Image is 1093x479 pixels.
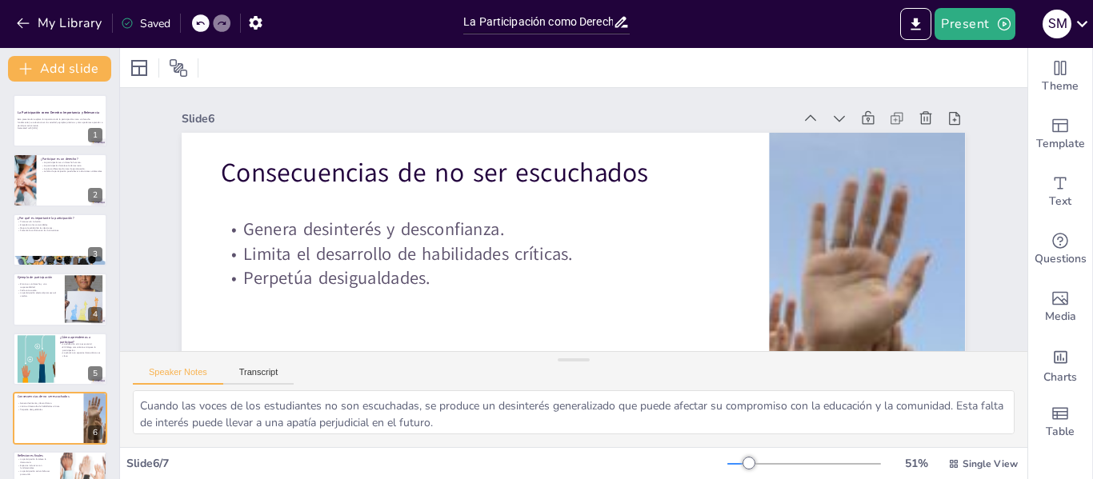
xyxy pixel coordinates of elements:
div: Change the overall theme [1028,48,1092,106]
p: La participación es un derecho humano. [41,161,102,164]
div: Add ready made slides [1028,106,1092,163]
p: Consecuencias de no ser escuchados [18,394,79,399]
div: https://cdn.sendsteps.com/images/logo/sendsteps_logo_white.pnghttps://cdn.sendsteps.com/images/lo... [13,154,107,206]
button: S M [1043,8,1071,40]
div: Add text boxes [1028,163,1092,221]
div: 2 [88,188,102,202]
p: Involucra diferentes formas de participación. [41,166,102,170]
p: Consecuencias de no ser escuchados [221,155,730,192]
p: Empodera a las comunidades. [18,223,102,226]
div: Slide 6 / 7 [126,456,727,471]
p: Genera desinterés y desconfianza. [221,218,730,241]
span: Charts [1043,369,1077,386]
div: https://cdn.sendsteps.com/images/logo/sendsteps_logo_white.pnghttps://cdn.sendsteps.com/images/lo... [13,392,107,445]
span: Position [169,58,188,78]
p: Promueve la inclusión. [18,220,102,223]
p: Fomenta la confianza en las instituciones. [18,229,102,232]
strong: La Participación como Derecho: Importancia y Relevancia [18,111,99,115]
div: https://cdn.sendsteps.com/images/logo/sendsteps_logo_white.pnghttps://cdn.sendsteps.com/images/lo... [13,273,107,325]
p: Generated with [URL] [18,127,102,130]
p: El voto es un derecho y una responsabilidad. [18,283,60,289]
button: Add slide [8,56,111,82]
textarea: Cuando las voces de los estudiantes no son escuchadas, se produce un desinterés generalizado que ... [133,390,1015,434]
div: Add a table [1028,393,1092,451]
div: Add charts and graphs [1028,336,1092,393]
p: Perpetúa desigualdades. [18,408,79,411]
p: Limita el desarrollo de habilidades críticas. [18,405,79,408]
p: ¿Por qué es importante la participación? [18,216,102,221]
p: ¿Participar es un derecho? [41,157,102,162]
span: Single View [963,457,1018,470]
div: Add images, graphics, shapes or video [1028,278,1092,336]
span: Media [1045,308,1076,325]
button: Speaker Notes [133,367,223,385]
span: Text [1049,193,1071,210]
div: 5 [88,366,102,381]
span: Table [1046,423,1075,441]
div: Layout [126,55,152,81]
p: Esta presentación explora la importancia de la participación como un derecho fundamental, su rele... [18,118,102,127]
p: Reflexiones finales [18,454,55,459]
input: Insert title [463,10,613,34]
div: Get real-time input from your audience [1028,221,1092,278]
span: Template [1036,135,1085,153]
p: Mejora la calidad de las decisiones. [18,226,102,230]
p: Espacios inclusivos son fundamentales. [18,464,55,469]
button: My Library [12,10,109,36]
span: Questions [1035,250,1087,268]
div: https://cdn.sendsteps.com/images/logo/sendsteps_logo_white.pnghttps://cdn.sendsteps.com/images/lo... [13,214,107,266]
div: Saved [121,16,170,31]
div: 51 % [897,456,935,471]
div: 6 [88,425,102,440]
p: La participación fortalece la democracia. [41,164,102,167]
p: La práctica en espacios democráticos es clave. [60,351,102,357]
p: La participación electoral promueve el cambio. [18,292,60,297]
p: Perpetúa desigualdades. [221,265,730,289]
p: La participación fortalece la democracia. [18,458,55,464]
div: https://cdn.sendsteps.com/images/logo/sendsteps_logo_white.pnghttps://cdn.sendsteps.com/images/lo... [13,333,107,385]
div: S M [1043,10,1071,38]
span: Theme [1042,78,1079,95]
p: El diálogo comunitario enriquece la participación. [60,345,102,351]
p: La educación cívica es esencial. [60,342,102,345]
p: Ejemplo de participación [18,275,60,280]
p: ¿Cómo aprendemos a participar? [60,335,102,344]
div: https://cdn.sendsteps.com/images/logo/sendsteps_logo_white.pnghttps://cdn.sendsteps.com/images/lo... [13,94,107,147]
div: 4 [88,307,102,321]
p: Cada voto cuenta. [18,289,60,292]
p: La participación activa debe ser promovida. [18,470,55,476]
button: Export to PowerPoint [900,8,931,40]
p: Limita el desarrollo de habilidades críticas. [221,241,730,265]
button: Present [935,8,1015,40]
div: Slide 6 [182,111,792,126]
div: 1 [88,128,102,142]
p: La falta de participación puede llevar a decisiones unilaterales. [41,170,102,173]
button: Transcript [223,367,294,385]
div: 3 [88,247,102,261]
p: Genera desinterés y desconfianza. [18,402,79,405]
